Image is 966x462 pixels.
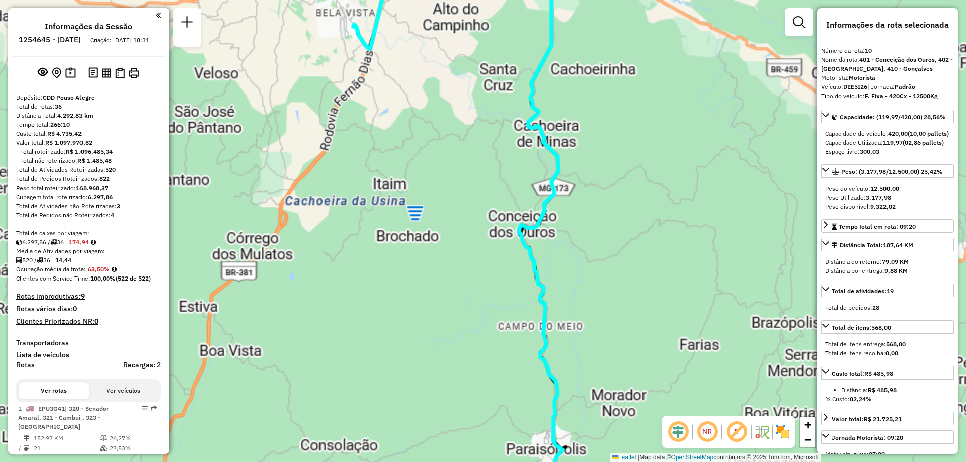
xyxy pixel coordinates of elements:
div: Total de itens recolha: [825,349,950,358]
a: Custo total:R$ 485,98 [821,366,954,380]
strong: 568,00 [886,340,906,348]
h4: Clientes Priorizados NR: [16,317,161,326]
div: Total de rotas: [16,102,161,111]
strong: 28 [872,304,879,311]
div: Total de Atividades não Roteirizadas: [16,202,161,211]
a: OpenStreetMap [671,454,714,461]
strong: 3 [117,202,120,210]
strong: 4.292,83 km [57,112,93,119]
strong: CDD Pouso Alegre [43,94,95,101]
button: Ver rotas [19,382,89,399]
div: Peso total roteirizado: [16,183,161,193]
td: 152,97 KM [33,433,99,443]
img: Exibir/Ocultar setores [775,424,791,440]
a: Peso: (3.177,98/12.500,00) 25,42% [821,164,954,178]
strong: 4 [111,211,114,219]
a: Rotas [16,361,35,369]
strong: 168.968,37 [76,184,108,192]
i: Total de rotas [50,239,57,245]
div: Peso Utilizado: [825,193,950,202]
div: Distância Total: [16,111,161,120]
div: Tipo do veículo: [821,91,954,101]
div: Nome da rota: [821,55,954,73]
div: Jornada Motorista: 09:20 [832,433,903,442]
div: Custo total:R$ 485,98 [821,382,954,408]
button: Exibir sessão original [36,65,50,81]
a: Clique aqui para minimizar o painel [156,9,161,21]
a: Total de atividades:19 [821,284,954,297]
strong: 9,88 KM [884,267,908,274]
div: Total de caixas por viagem: [16,229,161,238]
div: Média de Atividades por viagem: [16,247,161,256]
div: Tempo total: [16,120,161,129]
span: EPU3G41 [38,405,65,412]
div: Capacidade: (119,97/420,00) 28,56% [821,125,954,160]
div: Total de atividades:19 [821,299,954,316]
div: 6.297,86 / 36 = [16,238,161,247]
a: Zoom in [800,417,815,432]
div: Custo total: [16,129,161,138]
span: − [804,433,811,446]
h4: Rotas improdutivas: [16,292,161,301]
div: Distância Total: [832,241,913,250]
div: Total de itens: [832,323,891,332]
span: Exibir rótulo [725,420,749,444]
strong: 568,00 [871,324,891,331]
i: Cubagem total roteirizado [16,239,22,245]
div: - Total roteirizado: [16,147,161,156]
strong: 07:00 [869,450,885,458]
div: Map data © contributors,© 2025 TomTom, Microsoft [610,453,821,462]
i: % de utilização do peso [100,435,107,441]
span: | Jornada: [867,83,915,90]
strong: 36 [55,103,62,110]
i: % de utilização da cubagem [100,445,107,451]
strong: 9 [80,292,85,301]
div: - Total não roteirizado: [16,156,161,165]
strong: 02,24% [850,395,872,403]
a: Jornada Motorista: 09:20 [821,430,954,444]
strong: 520 [105,166,116,173]
strong: (10,00 pallets) [908,130,949,137]
a: Exibir filtros [789,12,809,32]
strong: 119,97 [883,139,903,146]
div: Peso disponível: [825,202,950,211]
button: Visualizar Romaneio [113,66,127,80]
strong: 266:10 [50,121,70,128]
div: Capacidade do veículo: [825,129,950,138]
strong: F. Fixa - 420Cx - 12500Kg [865,92,938,100]
i: Total de Atividades [16,257,22,263]
div: Distância do retorno: [825,257,950,266]
td: / [18,443,23,453]
span: | 320 - Senador Amaral, 321 - Cambui , 323 - [GEOGRAPHIC_DATA] [18,405,109,430]
strong: DEE5I26 [843,83,867,90]
strong: (02,86 pallets) [903,139,944,146]
em: Média calculada utilizando a maior ocupação (%Peso ou %Cubagem) de cada rota da sessão. Rotas cro... [112,266,117,272]
strong: 822 [99,175,110,182]
span: Peso: (3.177,98/12.500,00) 25,42% [841,168,943,175]
strong: 401 - Conceição dos Ouros, 402 - [GEOGRAPHIC_DATA], 410 - Gonçalves [821,56,953,72]
strong: 100,00% [90,274,116,282]
div: Cubagem total roteirizado: [16,193,161,202]
div: Total de Pedidos não Roteirizados: [16,211,161,220]
h4: Informações da Sessão [45,22,132,31]
em: Opções [142,405,148,411]
h4: Lista de veículos [16,351,161,359]
div: Capacidade Utilizada: [825,138,950,147]
strong: Padrão [895,83,915,90]
strong: 14,44 [55,256,71,264]
span: | [638,454,639,461]
div: Peso: (3.177,98/12.500,00) 25,42% [821,180,954,215]
div: % Custo: [825,395,950,404]
span: Capacidade: (119,97/420,00) 28,56% [840,113,946,121]
strong: 3.177,98 [866,194,891,201]
strong: 0,00 [886,349,898,357]
div: Criação: [DATE] 18:31 [86,36,153,45]
span: Peso do veículo: [825,184,899,192]
div: Total de Pedidos Roteirizados: [16,174,161,183]
strong: R$ 21.725,21 [864,415,902,423]
h4: Informações da rota selecionada [821,20,954,30]
div: Distância por entrega: [825,266,950,275]
strong: 300,03 [860,148,879,155]
a: Capacidade: (119,97/420,00) 28,56% [821,110,954,123]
